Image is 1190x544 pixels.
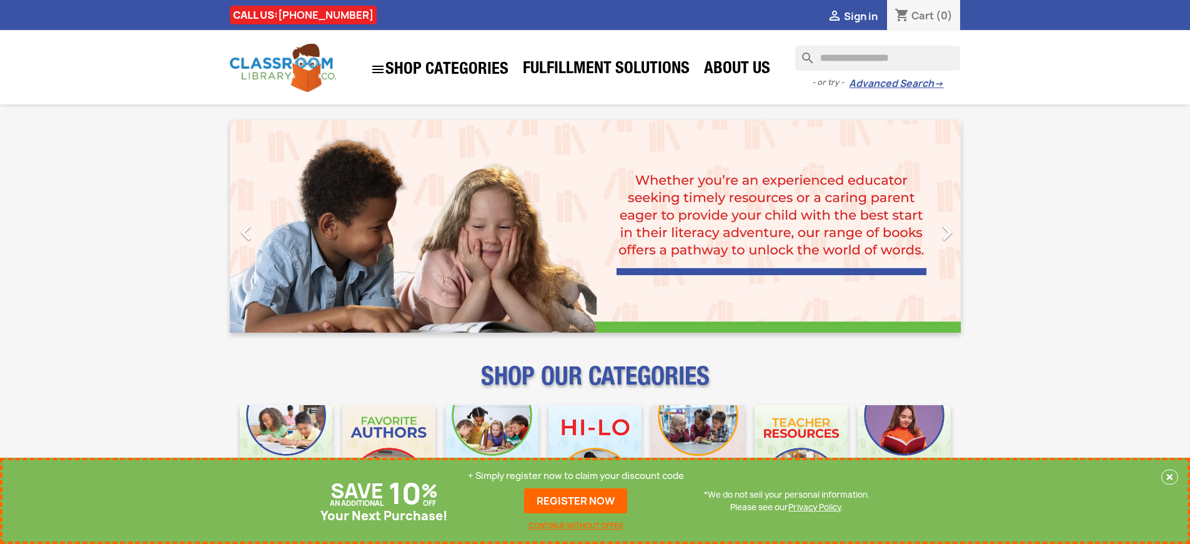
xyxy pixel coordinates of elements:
span: → [934,78,943,90]
i: shopping_cart [895,9,910,24]
span: - or try - [812,76,849,89]
img: CLC_Phonics_And_Decodables_Mobile.jpg [445,405,538,498]
img: CLC_Bulk_Mobile.jpg [240,405,333,498]
i:  [827,9,842,24]
i:  [370,62,385,77]
i: search [795,46,810,61]
a: About Us [698,58,776,83]
i:  [231,217,262,248]
a: Advanced Search→ [849,78,943,90]
img: CLC_Fiction_Nonfiction_Mobile.jpg [652,405,745,498]
a: Fulfillment Solutions [517,58,696,83]
img: CLC_Favorite_Authors_Mobile.jpg [342,405,435,498]
span: Sign in [844,9,878,23]
a:  Sign in [827,9,878,23]
p: SHOP OUR CATEGORIES [230,373,961,395]
a: Previous [230,120,340,333]
ul: Carousel container [230,120,961,333]
span: (0) [936,9,953,23]
input: Search [795,46,960,71]
img: CLC_Dyslexia_Mobile.jpg [858,405,951,498]
a: [PHONE_NUMBER] [278,8,374,22]
i:  [931,217,963,248]
img: CLC_Teacher_Resources_Mobile.jpg [755,405,848,498]
img: Classroom Library Company [230,44,336,92]
a: Next [851,120,961,333]
img: CLC_HiLo_Mobile.jpg [548,405,642,498]
span: Cart [911,9,934,23]
div: CALL US: [230,6,377,24]
a: SHOP CATEGORIES [364,56,515,83]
